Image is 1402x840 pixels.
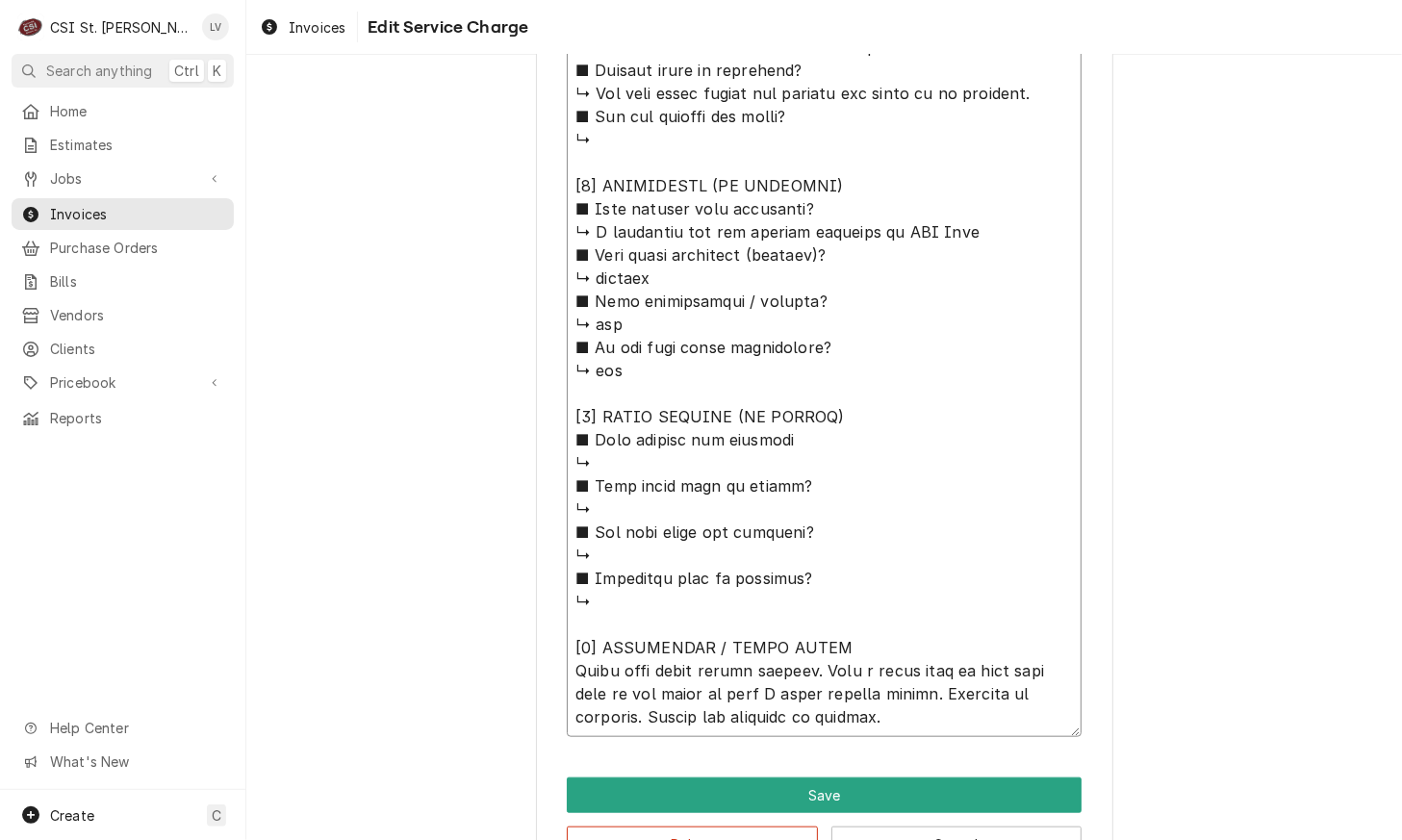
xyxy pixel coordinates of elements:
[12,129,234,161] a: Estimates
[12,712,234,744] a: Go to Help Center
[50,17,191,38] div: CSI St. [PERSON_NAME]
[50,339,224,359] span: Clients
[202,13,229,40] div: LV
[50,807,94,824] span: Create
[12,266,234,297] a: Bills
[17,13,44,40] div: CSI St. Louis's Avatar
[567,777,1082,813] button: Save
[50,271,224,292] span: Bills
[12,198,234,230] a: Invoices
[12,299,234,331] a: Vendors
[362,14,528,40] span: Edit Service Charge
[12,333,234,365] a: Clients
[202,13,229,40] div: Lisa Vestal's Avatar
[17,13,44,40] div: C
[213,61,221,81] span: K
[12,402,234,434] a: Reports
[50,372,195,393] span: Pricebook
[212,805,221,826] span: C
[12,232,234,264] a: Purchase Orders
[12,163,234,194] a: Go to Jobs
[252,12,353,43] a: Invoices
[12,54,234,88] button: Search anythingCtrlK
[50,238,224,258] span: Purchase Orders
[12,746,234,777] a: Go to What's New
[50,408,224,428] span: Reports
[50,101,224,121] span: Home
[12,367,234,398] a: Go to Pricebook
[50,305,224,325] span: Vendors
[50,718,222,738] span: Help Center
[50,204,224,224] span: Invoices
[567,777,1082,813] div: Button Group Row
[50,135,224,155] span: Estimates
[174,61,199,81] span: Ctrl
[12,95,234,127] a: Home
[50,751,222,772] span: What's New
[50,168,195,189] span: Jobs
[46,61,152,81] span: Search anything
[289,17,345,38] span: Invoices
